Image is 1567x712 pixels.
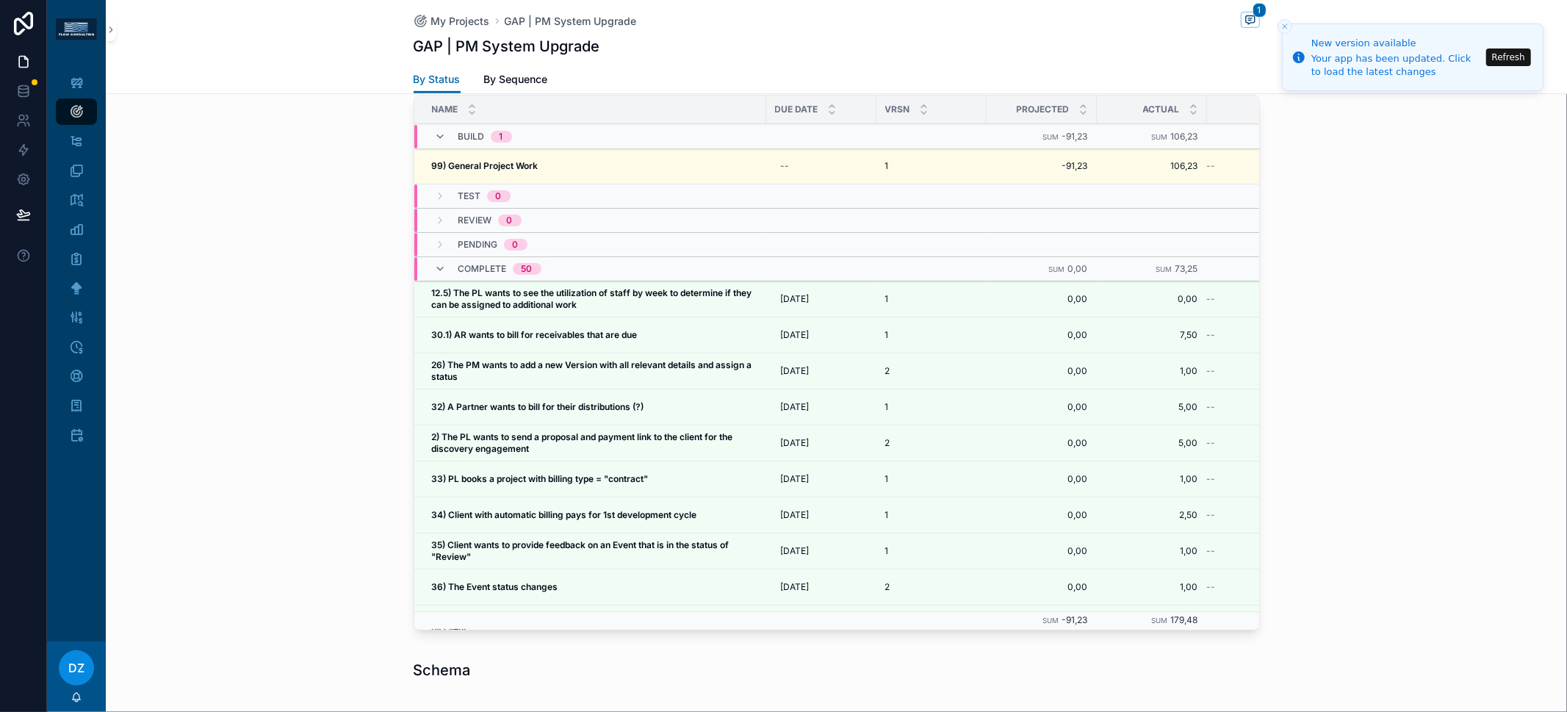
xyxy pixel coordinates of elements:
[505,14,637,29] a: GAP | PM System Upgrade
[1207,581,1216,593] span: --
[1106,581,1198,593] span: 1,00
[1106,365,1198,377] a: 1,00
[1152,134,1168,142] small: Sum
[1207,581,1322,593] a: --
[885,401,978,413] a: 1
[458,263,507,275] span: Complete
[885,104,910,115] span: VRSN
[1253,3,1267,18] span: 1
[1106,509,1198,521] a: 2,50
[431,14,490,29] span: My Projects
[1175,263,1198,274] span: 73,25
[1207,437,1216,449] span: --
[885,545,978,557] a: 1
[995,581,1088,593] a: 0,00
[1043,616,1059,625] small: Sum
[507,215,513,226] div: 0
[1106,329,1198,341] a: 7,50
[885,293,889,305] span: 1
[781,160,790,172] div: --
[1106,160,1198,172] a: 106,23
[1207,509,1322,521] a: --
[1207,160,1216,172] span: --
[496,190,502,202] div: 0
[432,401,644,412] strong: 32) A Partner wants to bill for their distributions (?)
[1207,545,1322,557] a: --
[781,401,810,413] span: [DATE]
[885,509,978,521] a: 1
[414,36,600,57] h1: GAP | PM System Upgrade
[500,132,503,143] div: 1
[781,473,810,485] span: [DATE]
[885,473,889,485] span: 1
[885,160,889,172] span: 1
[1311,36,1482,51] div: New version available
[995,473,1088,485] a: 0,00
[995,509,1088,521] a: 0,00
[995,401,1088,413] a: 0,00
[1207,401,1322,413] a: --
[432,581,558,592] strong: 36) The Event status changes
[781,437,810,449] span: [DATE]
[885,581,890,593] span: 2
[885,160,978,172] a: 1
[432,287,757,311] a: 12.5) The PL wants to see the utilization of staff by week to determine if they can be assigned t...
[414,66,461,94] a: By Status
[781,509,810,521] span: [DATE]
[1106,437,1198,449] a: 5,00
[56,18,97,40] img: App logo
[432,539,757,563] a: 35) Client wants to provide feedback on an Event that is in the status of "Review"
[1143,104,1180,115] span: Actual
[885,437,978,449] a: 2
[995,293,1088,305] a: 0,00
[458,215,492,226] span: Review
[781,293,810,305] span: [DATE]
[1207,401,1216,413] span: --
[432,473,757,485] a: 33) PL books a project with billing type = "contract"
[1207,473,1322,485] a: --
[995,437,1088,449] span: 0,00
[1068,263,1088,274] span: 0,00
[414,660,471,680] h1: Schema
[885,437,890,449] span: 2
[885,365,890,377] span: 2
[1207,509,1216,521] span: --
[775,359,868,383] a: [DATE]
[522,263,533,275] div: 50
[1171,132,1198,143] span: 106,23
[1311,52,1482,79] div: Your app has been updated. Click to load the latest changes
[995,160,1088,172] a: -91,23
[885,401,889,413] span: 1
[458,239,498,251] span: Pending
[414,14,490,29] a: My Projects
[1486,48,1531,66] button: Refresh
[775,467,868,491] a: [DATE]
[432,160,538,171] strong: 99) General Project Work
[885,581,978,593] a: 2
[1049,265,1065,273] small: Sum
[775,503,868,527] a: [DATE]
[458,190,481,202] span: Test
[432,287,754,310] strong: 12.5) The PL wants to see the utilization of staff by week to determine if they can be assigned t...
[995,365,1088,377] span: 0,00
[1106,401,1198,413] a: 5,00
[775,539,868,563] a: [DATE]
[781,329,810,341] span: [DATE]
[1106,545,1198,557] a: 1,00
[1207,365,1216,377] span: --
[885,329,978,341] a: 1
[775,323,868,347] a: [DATE]
[1207,293,1322,305] a: --
[1207,329,1216,341] span: --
